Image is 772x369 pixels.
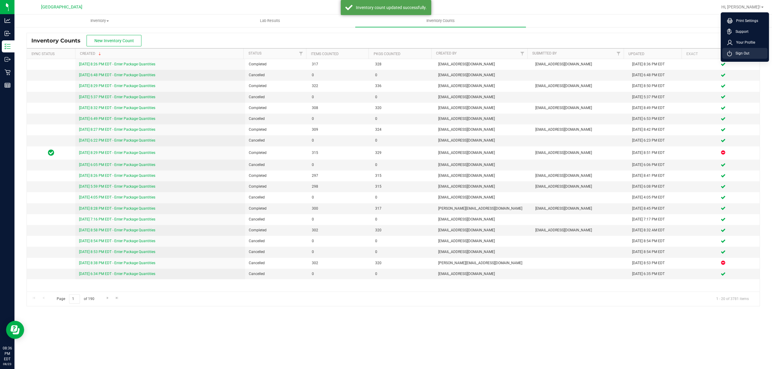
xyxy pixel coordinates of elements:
[375,94,431,100] span: 0
[438,206,528,211] span: [PERSON_NAME][EMAIL_ADDRESS][DOMAIN_NAME]
[632,184,683,189] div: [DATE] 6:08 PM EDT
[628,52,644,56] a: Updated
[249,61,305,67] span: Completed
[632,249,683,255] div: [DATE] 8:54 PM EDT
[438,127,528,133] span: [EMAIL_ADDRESS][DOMAIN_NAME]
[312,116,368,122] span: 0
[375,195,431,200] span: 0
[535,150,625,156] span: [EMAIL_ADDRESS][DOMAIN_NAME]
[249,127,305,133] span: Completed
[3,362,12,366] p: 08/23
[375,206,431,211] span: 317
[79,228,155,232] a: [DATE] 8:58 PM EDT - Enter Package Quantities
[632,271,683,277] div: [DATE] 6:35 PM EDT
[79,174,155,178] a: [DATE] 8:26 PM EDT - Enter Package Quantities
[79,272,155,276] a: [DATE] 6:34 PM EDT - Enter Package Quantities
[312,217,368,222] span: 0
[312,162,368,168] span: 0
[80,52,102,56] a: Created
[356,5,427,11] div: Inventory count updated successfully.
[312,105,368,111] span: 308
[296,48,306,59] a: Filter
[79,138,155,142] a: [DATE] 6:22 PM EDT - Enter Package Quantities
[79,84,155,88] a: [DATE] 8:29 PM EDT - Enter Package Quantities
[79,95,155,99] a: [DATE] 5:37 PM EDT - Enter Package Quantities
[312,94,368,100] span: 0
[79,250,155,254] a: [DATE] 8:53 PM EDT - Enter Package Quantities
[79,195,155,199] a: [DATE] 4:05 PM EDT - Enter Package Quantities
[79,151,155,155] a: [DATE] 8:29 PM EDT - Enter Package Quantities
[682,48,754,59] th: Exact
[94,38,134,43] span: New Inventory Count
[375,150,431,156] span: 329
[438,138,528,143] span: [EMAIL_ADDRESS][DOMAIN_NAME]
[438,217,528,222] span: [EMAIL_ADDRESS][DOMAIN_NAME]
[632,195,683,200] div: [DATE] 4:05 PM EDT
[438,94,528,100] span: [EMAIL_ADDRESS][DOMAIN_NAME]
[375,61,431,67] span: 328
[375,138,431,143] span: 0
[312,72,368,78] span: 0
[5,17,11,23] inline-svg: Analytics
[632,138,683,143] div: [DATE] 6:23 PM EDT
[438,150,528,156] span: [EMAIL_ADDRESS][DOMAIN_NAME]
[5,43,11,49] inline-svg: Inventory
[375,72,431,78] span: 0
[438,271,528,277] span: [EMAIL_ADDRESS][DOMAIN_NAME]
[375,105,431,111] span: 320
[438,61,528,67] span: [EMAIL_ADDRESS][DOMAIN_NAME]
[535,173,625,179] span: [EMAIL_ADDRESS][DOMAIN_NAME]
[375,116,431,122] span: 0
[79,73,155,77] a: [DATE] 6:48 PM EDT - Enter Package Quantities
[31,52,55,56] a: Sync Status
[31,37,87,44] span: Inventory Counts
[535,127,625,133] span: [EMAIL_ADDRESS][DOMAIN_NAME]
[632,72,683,78] div: [DATE] 6:48 PM EDT
[312,83,368,89] span: 322
[722,48,767,59] li: Sign Out
[375,260,431,266] span: 320
[438,184,528,189] span: [EMAIL_ADDRESS][DOMAIN_NAME]
[375,249,431,255] span: 0
[249,238,305,244] span: Cancelled
[311,52,339,56] a: Items Counted
[79,163,155,167] a: [DATE] 6:05 PM EDT - Enter Package Quantities
[438,238,528,244] span: [EMAIL_ADDRESS][DOMAIN_NAME]
[438,195,528,200] span: [EMAIL_ADDRESS][DOMAIN_NAME]
[632,83,683,89] div: [DATE] 8:50 PM EDT
[727,29,765,35] a: Support
[14,14,185,27] a: Inventory
[355,14,526,27] a: Inventory Counts
[632,94,683,100] div: [DATE] 5:37 PM EDT
[438,83,528,89] span: [EMAIL_ADDRESS][DOMAIN_NAME]
[3,346,12,362] p: 08:36 PM EDT
[375,173,431,179] span: 315
[312,206,368,211] span: 300
[312,138,368,143] span: 0
[732,29,748,35] span: Support
[79,239,155,243] a: [DATE] 8:54 PM EDT - Enter Package Quantities
[5,69,11,75] inline-svg: Retail
[249,105,305,111] span: Completed
[79,184,155,189] a: [DATE] 5:59 PM EDT - Enter Package Quantities
[5,82,11,88] inline-svg: Reports
[418,18,463,23] span: Inventory Counts
[249,249,305,255] span: Cancelled
[113,294,122,302] a: Go to the last page
[438,116,528,122] span: [EMAIL_ADDRESS][DOMAIN_NAME]
[535,83,625,89] span: [EMAIL_ADDRESS][DOMAIN_NAME]
[79,206,155,211] a: [DATE] 8:28 PM EDT - Enter Package Quantities
[732,18,758,24] span: Print Settings
[249,195,305,200] span: Cancelled
[79,261,155,265] a: [DATE] 8:38 PM EDT - Enter Package Quantities
[535,184,625,189] span: [EMAIL_ADDRESS][DOMAIN_NAME]
[375,83,431,89] span: 336
[79,127,155,132] a: [DATE] 8:27 PM EDT - Enter Package Quantities
[312,227,368,233] span: 302
[535,61,625,67] span: [EMAIL_ADDRESS][DOMAIN_NAME]
[41,5,82,10] span: [GEOGRAPHIC_DATA]
[375,271,431,277] span: 0
[103,294,112,302] a: Go to the next page
[5,30,11,36] inline-svg: Inbound
[632,217,683,222] div: [DATE] 7:17 PM EDT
